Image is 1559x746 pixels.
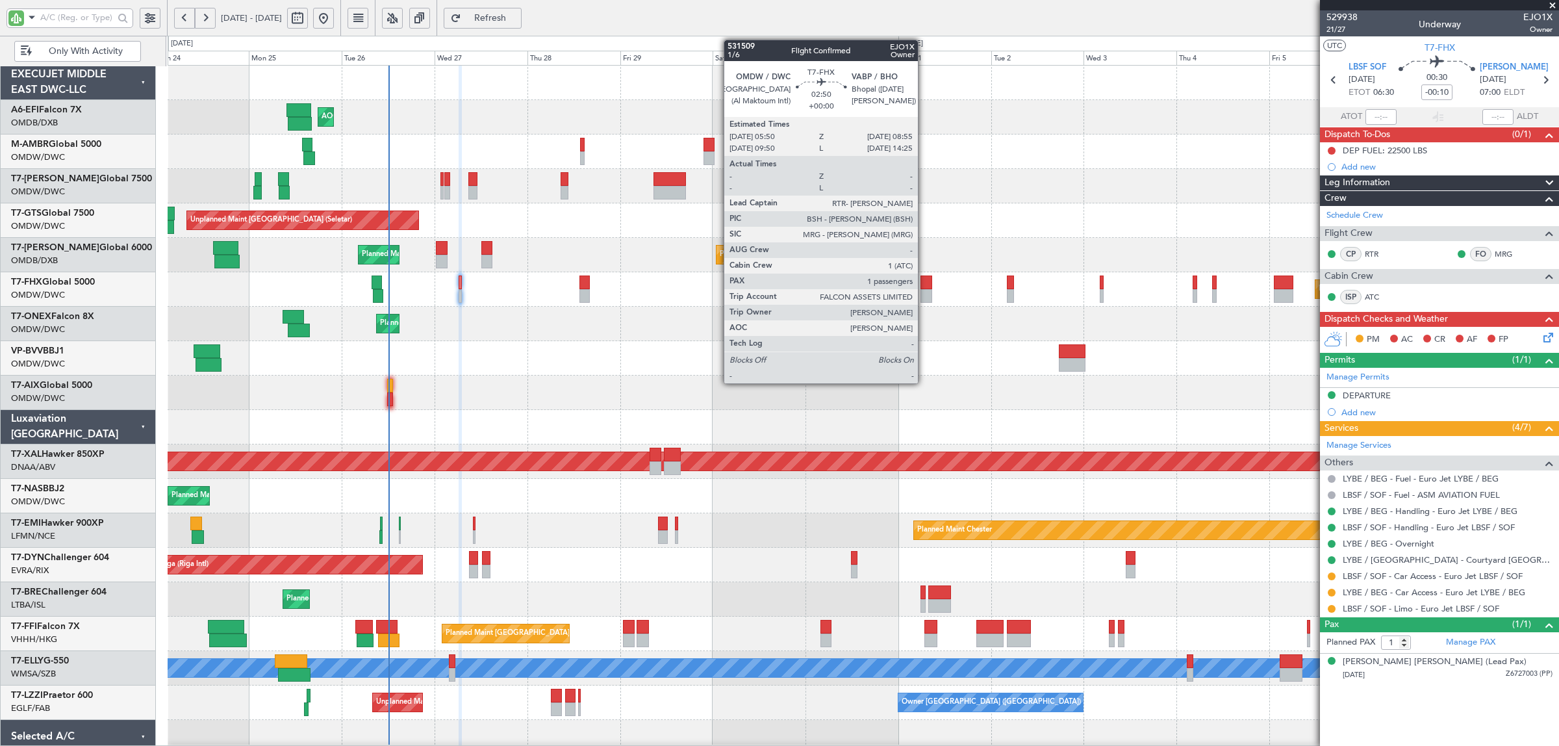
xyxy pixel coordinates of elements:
span: 06:30 [1373,86,1394,99]
a: Manage PAX [1446,636,1495,649]
span: T7-XAL [11,450,42,459]
a: LYBE / BEG - Handling - Euro Jet LYBE / BEG [1343,506,1517,517]
input: A/C (Reg. or Type) [40,8,114,27]
span: AC [1401,333,1413,346]
span: T7-ELLY [11,656,44,665]
span: Pax [1325,617,1339,632]
a: LYBE / BEG - Overnight [1343,538,1434,549]
div: CP [1340,247,1362,261]
span: Owner [1523,24,1553,35]
a: T7-FHXGlobal 5000 [11,277,95,287]
span: Dispatch To-Dos [1325,127,1390,142]
div: [DATE] [171,38,193,49]
a: T7-FFIFalcon 7X [11,622,80,631]
span: VP-BVV [11,346,43,355]
a: A6-EFIFalcon 7X [11,105,82,114]
a: Schedule Crew [1326,209,1383,222]
span: 07:00 [1480,86,1501,99]
span: (1/1) [1512,617,1531,631]
a: T7-BREChallenger 604 [11,587,107,597]
div: ISP [1340,290,1362,304]
a: VHHH/HKG [11,634,57,645]
span: T7-EMI [11,519,41,528]
a: WMSA/SZB [11,668,56,680]
span: 21/27 [1326,24,1358,35]
a: M-AMBRGlobal 5000 [11,140,101,149]
button: UTC [1323,40,1346,51]
a: LYBE / [GEOGRAPHIC_DATA] - Courtyard [GEOGRAPHIC_DATA] [1343,554,1553,565]
a: T7-EMIHawker 900XP [11,519,104,528]
span: ATOT [1341,110,1362,123]
div: Planned Maint [GEOGRAPHIC_DATA] ([GEOGRAPHIC_DATA] Intl) [720,245,937,264]
span: T7-ONEX [11,312,51,321]
span: Leg Information [1325,175,1390,190]
a: OMDW/DWC [11,289,65,301]
a: LYBE / BEG - Car Access - Euro Jet LYBE / BEG [1343,587,1525,598]
a: T7-DYNChallenger 604 [11,553,109,562]
span: Only With Activity [34,47,136,56]
a: T7-NASBBJ2 [11,484,64,493]
div: Fri 5 [1269,51,1362,66]
a: DNAA/ABV [11,461,55,473]
div: Tue 2 [991,51,1084,66]
div: Mon 25 [249,51,342,66]
div: Sun 31 [805,51,898,66]
span: T7-GTS [11,209,42,218]
div: Wed 27 [435,51,527,66]
span: FP [1499,333,1508,346]
span: T7-BRE [11,587,42,597]
a: MRG [1495,248,1524,260]
span: T7-[PERSON_NAME] [11,174,99,183]
a: EGLF/FAB [11,702,50,714]
a: OMDW/DWC [11,392,65,404]
a: OMDB/DXB [11,117,58,129]
a: OMDW/DWC [11,358,65,370]
div: Planned Maint Abuja ([PERSON_NAME] Intl) [171,486,318,506]
div: Fri 29 [620,51,713,66]
span: 00:30 [1426,71,1447,84]
span: T7-[PERSON_NAME] [11,243,99,252]
div: Owner [GEOGRAPHIC_DATA] ([GEOGRAPHIC_DATA]) [902,693,1081,712]
a: LFMN/NCE [11,530,55,542]
span: Refresh [464,14,517,23]
div: Planned Maint Chester [917,521,992,540]
a: T7-ONEXFalcon 8X [11,312,94,321]
a: Manage Services [1326,439,1391,452]
a: VP-BVVBBJ1 [11,346,64,355]
a: T7-[PERSON_NAME]Global 6000 [11,243,152,252]
div: Add new [1341,161,1553,172]
div: Thu 4 [1176,51,1269,66]
span: ELDT [1504,86,1525,99]
span: A6-EFI [11,105,39,114]
div: Planned Maint [GEOGRAPHIC_DATA] ([GEOGRAPHIC_DATA] Intl) [446,624,663,643]
span: T7-NAS [11,484,43,493]
div: Planned Maint [GEOGRAPHIC_DATA] ([GEOGRAPHIC_DATA] Intl) [362,245,579,264]
span: [DATE] [1480,73,1506,86]
a: RTR [1365,248,1394,260]
a: T7-GTSGlobal 7500 [11,209,94,218]
span: (0/1) [1512,127,1531,141]
div: Unplanned Maint [GEOGRAPHIC_DATA] ([GEOGRAPHIC_DATA]) [376,693,590,712]
div: [PERSON_NAME] [PERSON_NAME] (Lead Pax) [1343,656,1527,669]
span: T7-FHX [11,277,42,287]
span: EJO1X [1523,10,1553,24]
button: Only With Activity [14,41,141,62]
a: OMDW/DWC [11,324,65,335]
span: CR [1434,333,1445,346]
span: Crew [1325,191,1347,206]
span: Z6727003 (PP) [1506,669,1553,680]
a: T7-LZZIPraetor 600 [11,691,93,700]
div: Mon 1 [898,51,991,66]
div: Tue 26 [342,51,435,66]
div: Planned Maint [GEOGRAPHIC_DATA] ([GEOGRAPHIC_DATA]) [1319,279,1523,299]
div: Planned Maint Dubai (Al Maktoum Intl) [380,314,508,333]
a: OMDW/DWC [11,186,65,198]
div: FO [1470,247,1491,261]
a: OMDW/DWC [11,220,65,232]
a: T7-AIXGlobal 5000 [11,381,92,390]
a: LTBA/ISL [11,599,45,611]
input: --:-- [1365,109,1397,125]
span: AF [1467,333,1477,346]
a: LBSF / SOF - Limo - Euro Jet LBSF / SOF [1343,603,1499,614]
div: Sun 24 [157,51,249,66]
